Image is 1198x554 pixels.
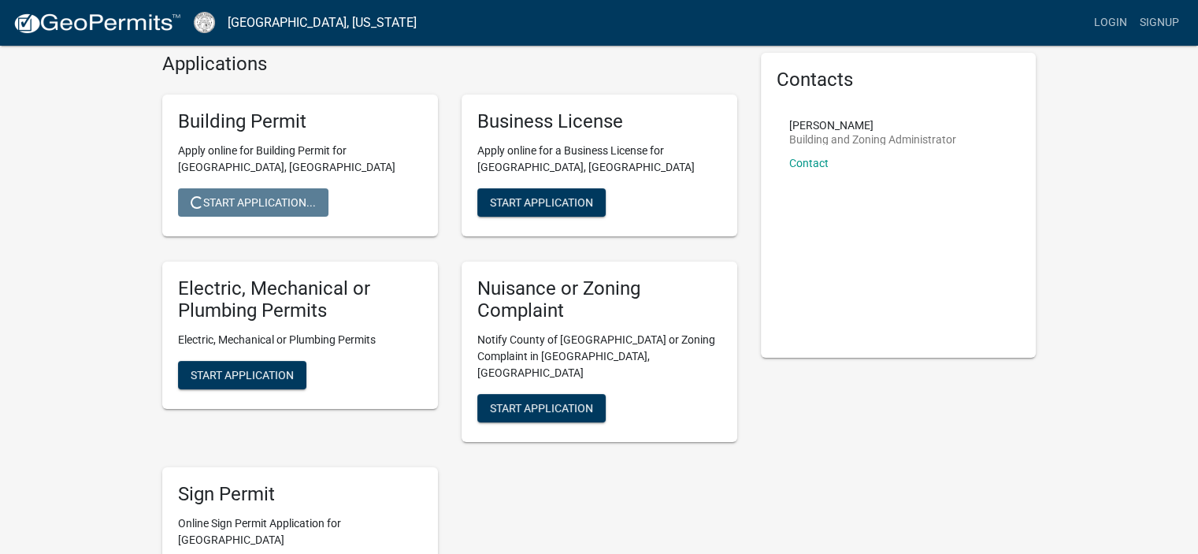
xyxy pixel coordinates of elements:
h5: Sign Permit [178,483,422,506]
button: Start Application [178,361,306,389]
span: Start Application [191,369,294,381]
span: Start Application [490,195,593,208]
p: Notify County of [GEOGRAPHIC_DATA] or Zoning Complaint in [GEOGRAPHIC_DATA], [GEOGRAPHIC_DATA] [477,332,721,381]
a: [GEOGRAPHIC_DATA], [US_STATE] [228,9,417,36]
button: Start Application [477,188,606,217]
h5: Contacts [777,69,1021,91]
a: Contact [789,157,829,169]
p: Electric, Mechanical or Plumbing Permits [178,332,422,348]
a: Login [1088,8,1133,38]
button: Start Application [477,394,606,422]
h5: Business License [477,110,721,133]
img: Cook County, Georgia [194,12,215,33]
p: Building and Zoning Administrator [789,134,956,145]
h4: Applications [162,53,737,76]
a: Signup [1133,8,1185,38]
p: Apply online for Building Permit for [GEOGRAPHIC_DATA], [GEOGRAPHIC_DATA] [178,143,422,176]
h5: Electric, Mechanical or Plumbing Permits [178,277,422,323]
p: Online Sign Permit Application for [GEOGRAPHIC_DATA] [178,515,422,548]
h5: Nuisance or Zoning Complaint [477,277,721,323]
h5: Building Permit [178,110,422,133]
span: Start Application... [191,195,316,208]
p: [PERSON_NAME] [789,120,956,131]
p: Apply online for a Business License for [GEOGRAPHIC_DATA], [GEOGRAPHIC_DATA] [477,143,721,176]
button: Start Application... [178,188,328,217]
span: Start Application [490,402,593,415]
